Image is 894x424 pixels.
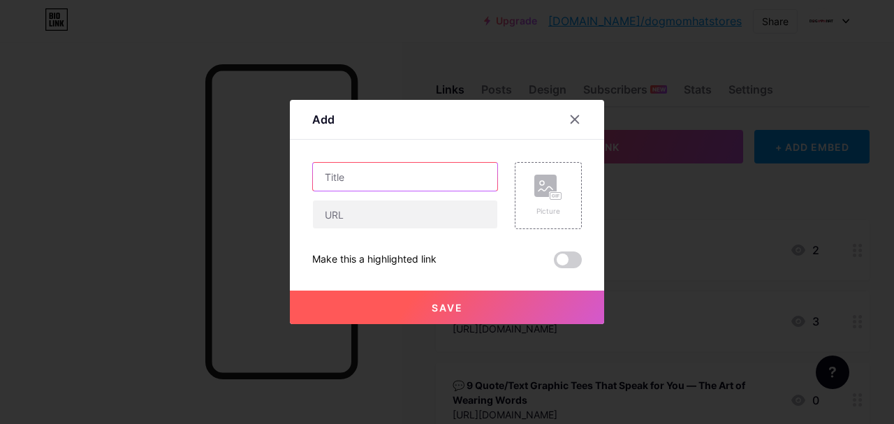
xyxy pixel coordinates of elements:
[313,200,497,228] input: URL
[313,163,497,191] input: Title
[312,251,437,268] div: Make this a highlighted link
[432,302,463,314] span: Save
[312,111,335,128] div: Add
[290,291,604,324] button: Save
[534,206,562,217] div: Picture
